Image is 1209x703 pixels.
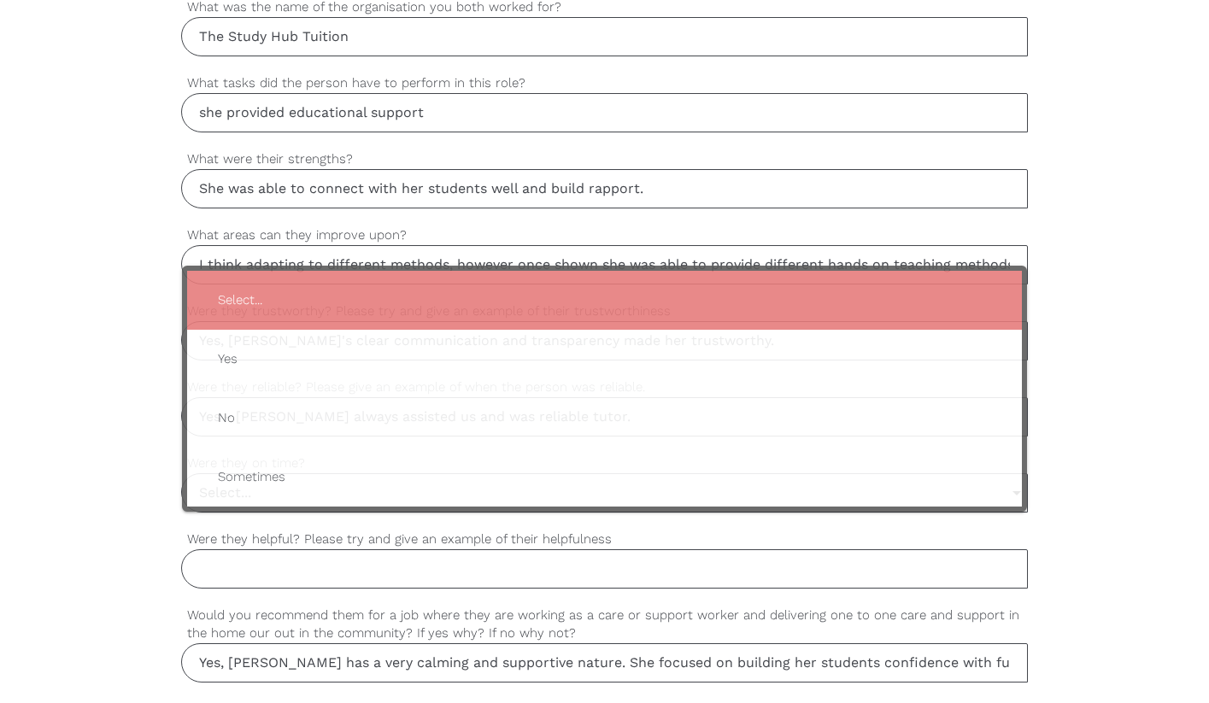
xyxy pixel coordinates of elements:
label: What areas can they improve upon? [181,226,1028,245]
label: Were they helpful? Please try and give an example of their helpfulness [181,530,1028,549]
span: No [204,397,1005,439]
label: Were they trustworthy? Please try and give an example of their trustworthiness [181,302,1028,321]
label: Were they on time? [181,454,1028,473]
span: Select... [204,279,1005,321]
label: Would you recommend them for a job where they are working as a care or support worker and deliver... [181,606,1028,643]
label: What were their strengths? [181,149,1028,169]
label: Were they reliable? Please give an example of when the person was reliable. [181,378,1028,397]
span: Yes [204,338,1005,380]
span: Sometimes [204,456,1005,498]
label: What tasks did the person have to perform in this role? [181,73,1028,93]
